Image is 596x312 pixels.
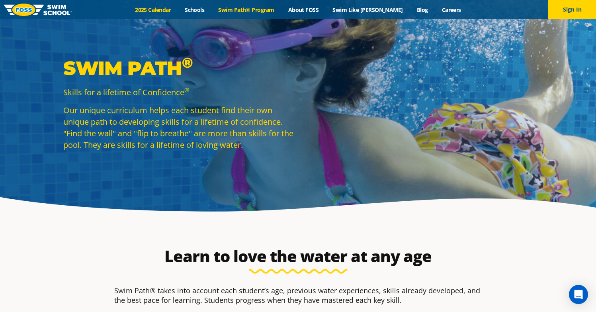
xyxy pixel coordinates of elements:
sup: ® [184,86,189,94]
a: Blog [410,6,435,14]
p: Our unique curriculum helps each student find their own unique path to developing skills for a li... [63,104,294,151]
a: Schools [178,6,211,14]
a: Swim Like [PERSON_NAME] [326,6,410,14]
p: Skills for a lifetime of Confidence [63,86,294,98]
p: Swim Path [63,56,294,80]
p: Swim Path® takes into account each student’s age, previous water experiences, skills already deve... [114,286,482,305]
h2: Learn to love the water at any age [110,247,486,266]
a: 2025 Calendar [128,6,178,14]
img: FOSS Swim School Logo [4,4,72,16]
div: Open Intercom Messenger [569,285,588,304]
a: About FOSS [281,6,326,14]
a: Swim Path® Program [211,6,281,14]
sup: ® [182,54,193,71]
a: Careers [435,6,468,14]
